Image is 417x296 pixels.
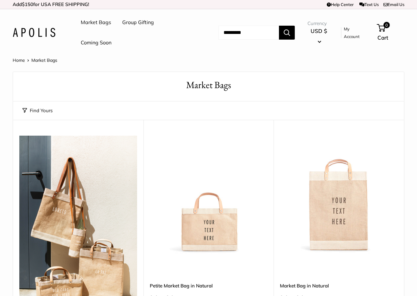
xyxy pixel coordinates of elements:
[22,78,395,92] h1: Market Bags
[22,1,33,7] span: $150
[150,282,268,289] a: Petite Market Bag in Natural
[13,28,55,37] img: Apolis
[150,136,268,254] a: Petite Market Bag in Naturaldescription_Effortless style that elevates every moment
[22,106,53,115] button: Find Yours
[13,57,25,63] a: Home
[377,23,404,43] a: 0 Cart
[31,57,57,63] span: Market Bags
[327,2,354,7] a: Help Center
[13,56,57,64] nav: Breadcrumb
[218,26,279,40] input: Search...
[359,2,379,7] a: Text Us
[150,136,268,254] img: Petite Market Bag in Natural
[344,25,366,41] a: My Account
[307,19,330,28] span: Currency
[81,18,111,27] a: Market Bags
[377,34,388,41] span: Cart
[311,28,327,34] span: USD $
[122,18,154,27] a: Group Gifting
[280,136,398,254] a: Market Bag in NaturalMarket Bag in Natural
[307,26,330,46] button: USD $
[383,22,390,28] span: 0
[383,2,404,7] a: Email Us
[279,26,295,40] button: Search
[280,136,398,254] img: Market Bag in Natural
[280,282,398,289] a: Market Bag in Natural
[81,38,111,48] a: Coming Soon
